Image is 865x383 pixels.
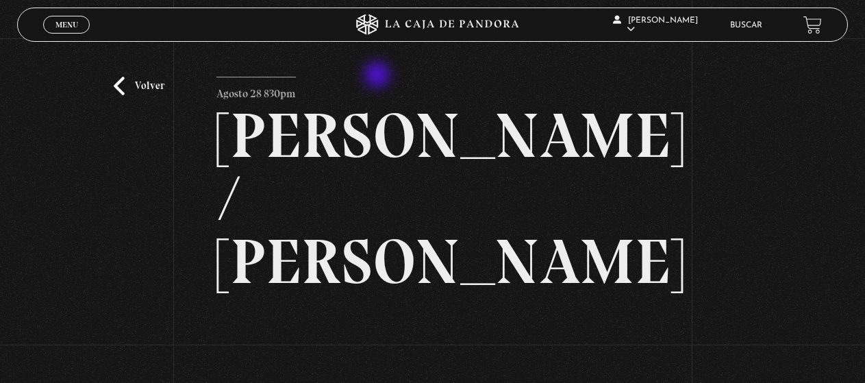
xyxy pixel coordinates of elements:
[51,32,83,42] span: Cerrar
[216,77,296,104] p: Agosto 28 830pm
[613,16,698,34] span: [PERSON_NAME]
[803,16,822,34] a: View your shopping cart
[114,77,164,95] a: Volver
[730,21,762,29] a: Buscar
[55,21,78,29] span: Menu
[216,104,649,293] h2: [PERSON_NAME] / [PERSON_NAME]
